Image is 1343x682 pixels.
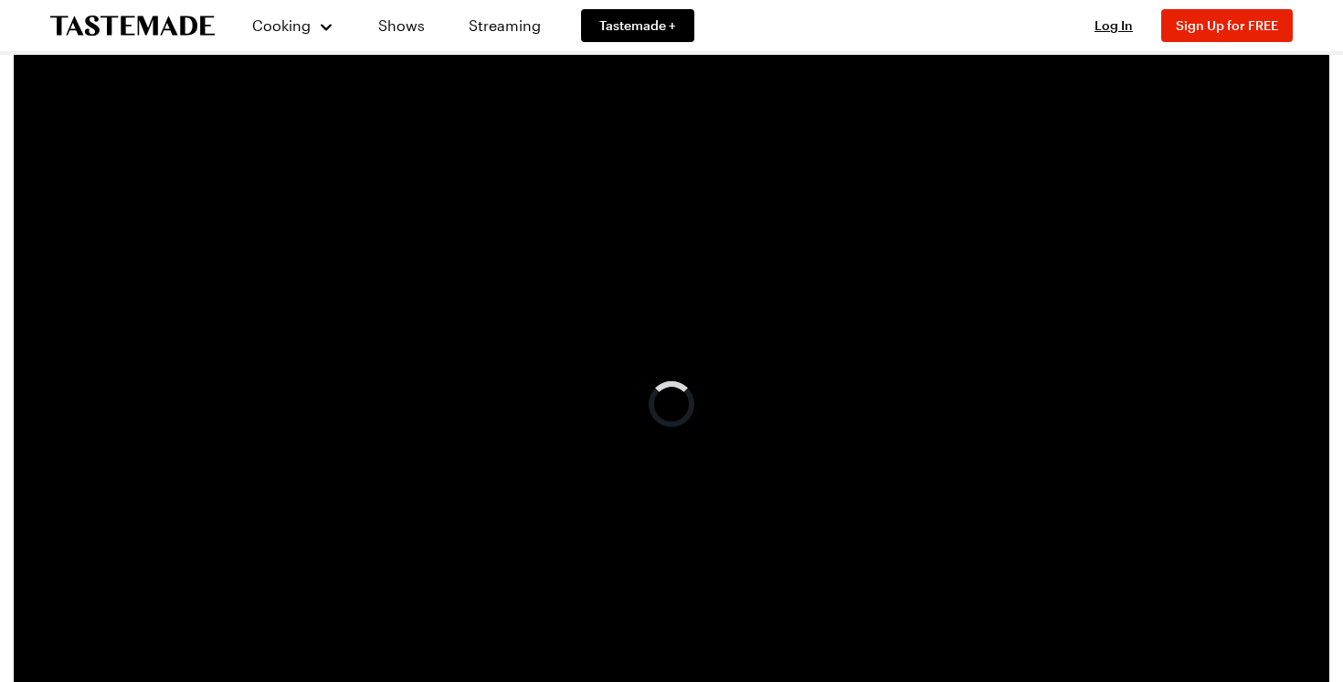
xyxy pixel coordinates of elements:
a: Tastemade + [581,9,694,42]
span: Log In [1094,17,1133,33]
button: Sign Up for FREE [1161,9,1293,42]
button: Cooking [251,4,334,48]
a: To Tastemade Home Page [50,16,215,37]
span: Cooking [252,16,311,34]
button: Log In [1077,16,1150,35]
span: Tastemade + [599,16,676,35]
span: Sign Up for FREE [1176,17,1278,33]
